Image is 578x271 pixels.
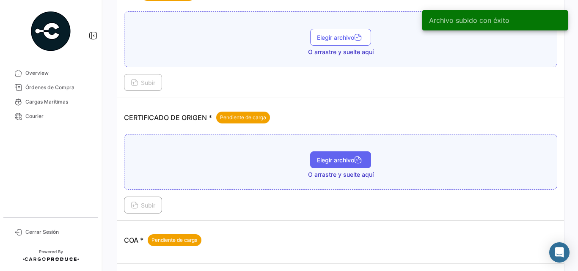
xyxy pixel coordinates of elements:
[131,79,155,86] span: Subir
[7,109,95,123] a: Courier
[131,202,155,209] span: Subir
[220,114,266,121] span: Pendiente de carga
[30,10,72,52] img: powered-by.png
[25,98,91,106] span: Cargas Marítimas
[25,112,91,120] span: Courier
[7,66,95,80] a: Overview
[25,69,91,77] span: Overview
[7,80,95,95] a: Órdenes de Compra
[124,197,162,214] button: Subir
[124,74,162,91] button: Subir
[308,48,374,56] span: O arrastre y suelte aquí
[124,112,270,123] p: CERTIFICADO DE ORIGEN *
[429,16,509,25] span: Archivo subido con éxito
[549,242,570,263] div: Abrir Intercom Messenger
[25,228,91,236] span: Cerrar Sesión
[7,95,95,109] a: Cargas Marítimas
[25,84,91,91] span: Órdenes de Compra
[151,236,198,244] span: Pendiente de carga
[124,234,201,246] p: COA *
[308,170,374,179] span: O arrastre y suelte aquí
[317,156,364,164] span: Elegir archivo
[317,34,364,41] span: Elegir archivo
[310,151,371,168] button: Elegir archivo
[310,29,371,46] button: Elegir archivo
